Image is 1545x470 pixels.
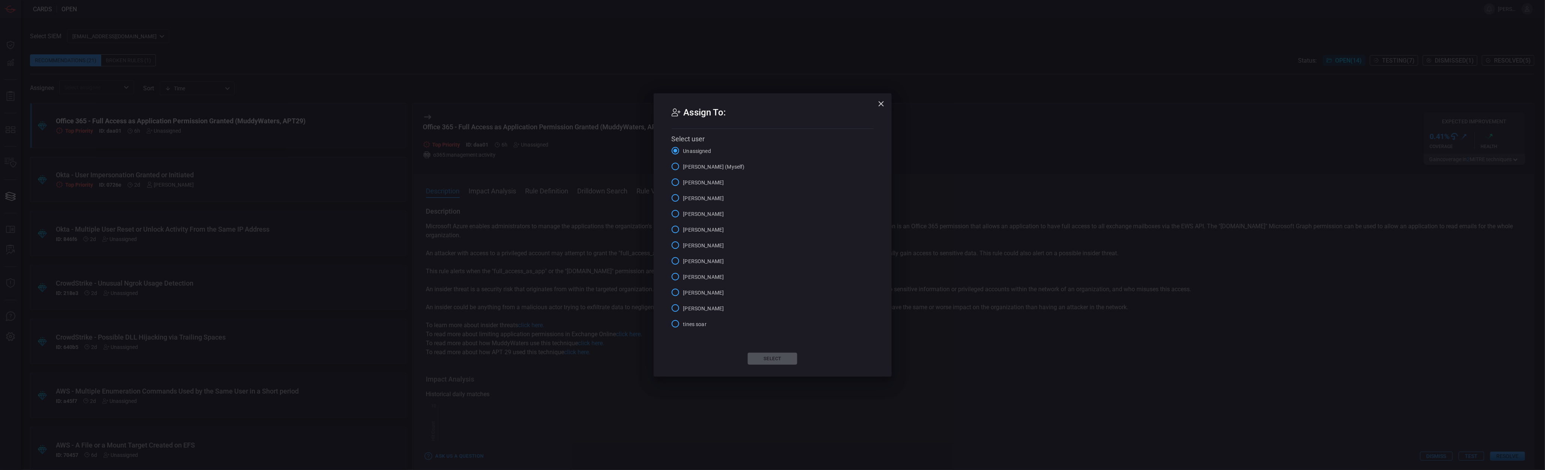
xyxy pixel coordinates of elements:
span: [PERSON_NAME] (Myself) [683,163,745,171]
span: [PERSON_NAME] [683,195,724,202]
span: [PERSON_NAME] [683,226,724,234]
h2: Assign To: [672,105,874,129]
span: [PERSON_NAME] [683,305,724,313]
span: [PERSON_NAME] [683,289,724,297]
span: [PERSON_NAME] [683,242,724,250]
span: Select user [672,135,705,143]
span: [PERSON_NAME] [683,273,724,281]
span: [PERSON_NAME] [683,210,724,218]
span: tines soar [683,320,707,328]
span: Unassigned [683,147,711,155]
span: [PERSON_NAME] [683,179,724,187]
span: [PERSON_NAME] [683,257,724,265]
